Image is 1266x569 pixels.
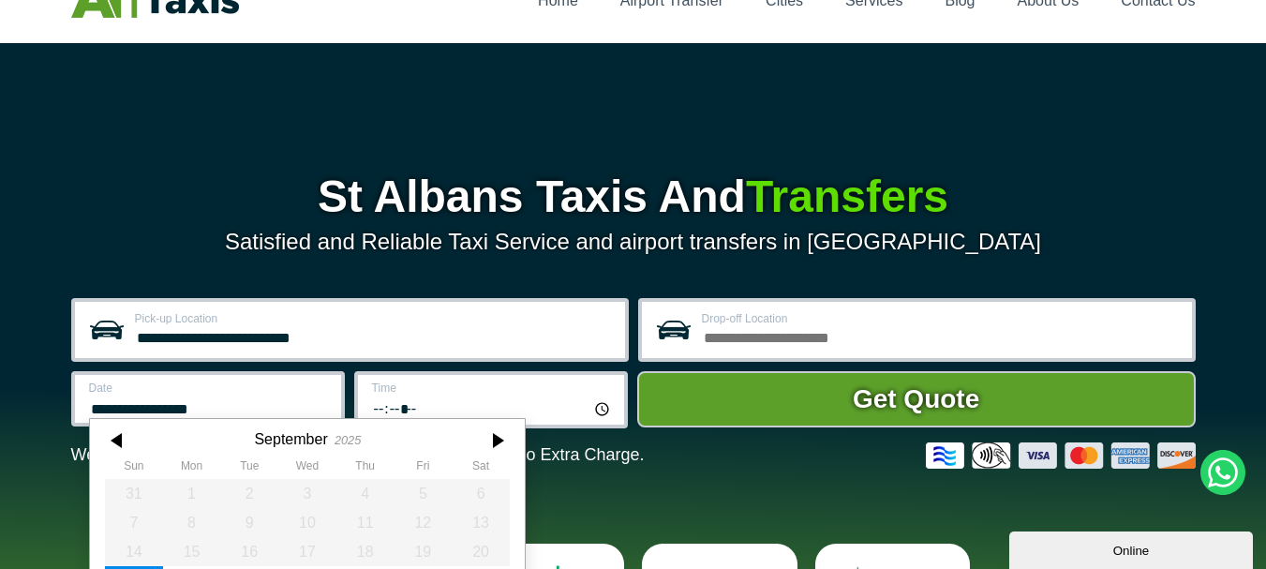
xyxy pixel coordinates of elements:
[452,479,510,508] div: 06 September 2025
[162,479,220,508] div: 01 September 2025
[220,459,278,478] th: Tuesday
[71,174,1196,219] h1: St Albans Taxis And
[394,508,452,537] div: 12 September 2025
[278,508,336,537] div: 10 September 2025
[162,537,220,566] div: 15 September 2025
[220,479,278,508] div: 02 September 2025
[637,371,1196,427] button: Get Quote
[335,537,394,566] div: 18 September 2025
[71,229,1196,255] p: Satisfied and Reliable Taxi Service and airport transfers in [GEOGRAPHIC_DATA]
[278,537,336,566] div: 17 September 2025
[220,508,278,537] div: 09 September 2025
[372,382,613,394] label: Time
[394,537,452,566] div: 19 September 2025
[105,479,163,508] div: 31 August 2025
[254,430,327,448] div: September
[135,313,614,324] label: Pick-up Location
[162,459,220,478] th: Monday
[105,459,163,478] th: Sunday
[452,508,510,537] div: 13 September 2025
[335,479,394,508] div: 04 September 2025
[89,382,330,394] label: Date
[452,537,510,566] div: 20 September 2025
[746,172,948,221] span: Transfers
[105,537,163,566] div: 14 September 2025
[429,445,644,464] span: The Car at No Extra Charge.
[220,537,278,566] div: 16 September 2025
[394,479,452,508] div: 05 September 2025
[926,442,1196,469] img: Credit And Debit Cards
[278,479,336,508] div: 03 September 2025
[702,313,1181,324] label: Drop-off Location
[105,508,163,537] div: 07 September 2025
[394,459,452,478] th: Friday
[1009,528,1257,569] iframe: chat widget
[334,433,360,447] div: 2025
[278,459,336,478] th: Wednesday
[335,459,394,478] th: Thursday
[162,508,220,537] div: 08 September 2025
[335,508,394,537] div: 11 September 2025
[452,459,510,478] th: Saturday
[71,445,645,465] p: We Now Accept Card & Contactless Payment In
